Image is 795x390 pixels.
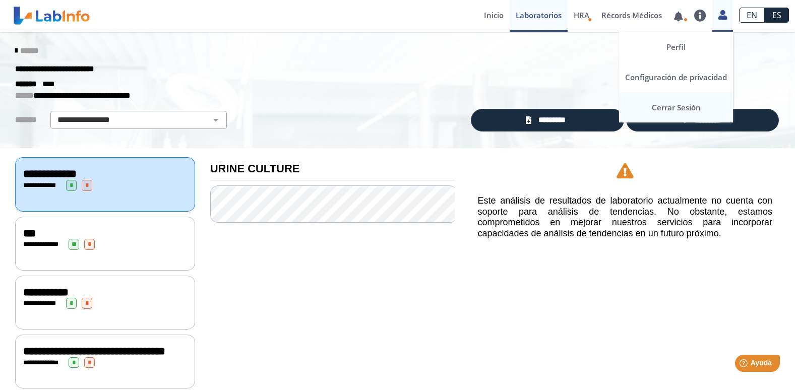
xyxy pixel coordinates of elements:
[477,196,772,239] h5: Este análisis de resultados de laboratorio actualmente no cuenta con soporte para análisis de ten...
[619,62,733,92] a: Configuración de privacidad
[619,32,733,62] a: Perfil
[619,92,733,122] a: Cerrar Sesión
[574,10,589,20] span: HRA
[705,351,784,379] iframe: Help widget launcher
[765,8,789,23] a: ES
[210,162,300,175] b: URINE CULTURE
[739,8,765,23] a: EN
